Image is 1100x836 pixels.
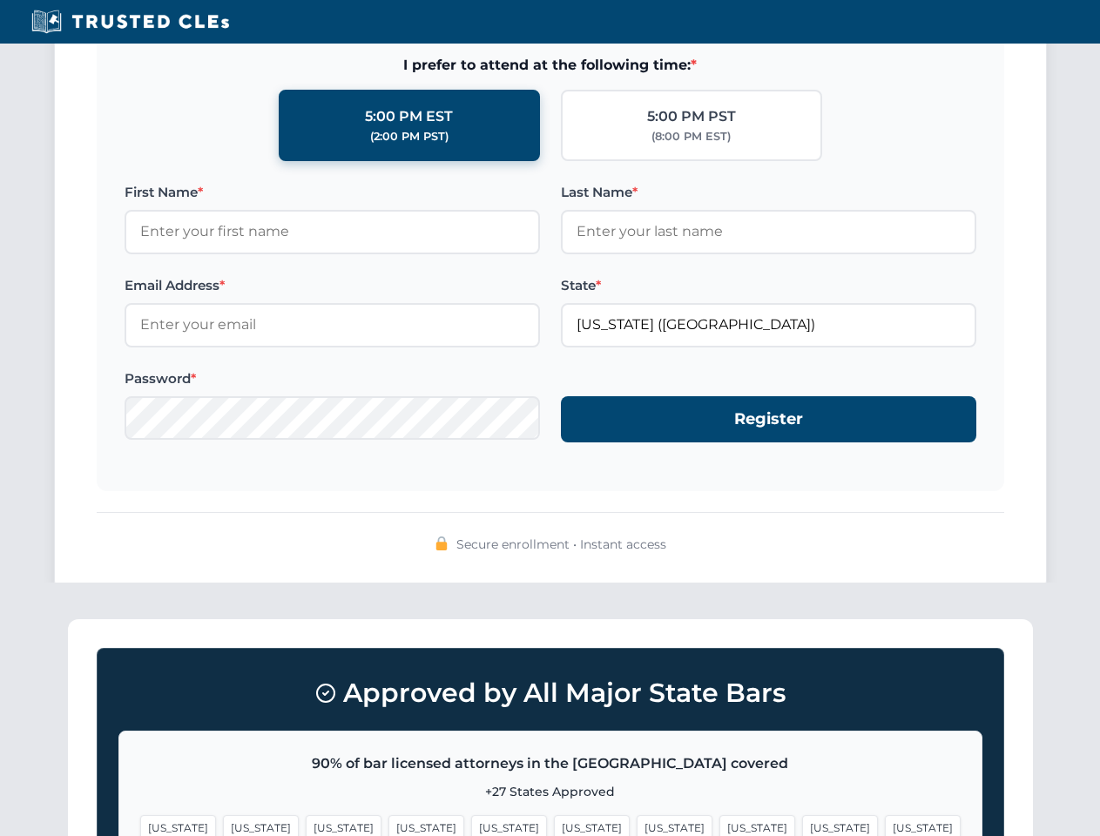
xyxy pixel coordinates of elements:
[125,275,540,296] label: Email Address
[125,210,540,253] input: Enter your first name
[125,54,976,77] span: I prefer to attend at the following time:
[456,535,666,554] span: Secure enrollment • Instant access
[647,105,736,128] div: 5:00 PM PST
[651,128,731,145] div: (8:00 PM EST)
[435,536,449,550] img: 🔒
[561,275,976,296] label: State
[561,303,976,347] input: Florida (FL)
[365,105,453,128] div: 5:00 PM EST
[26,9,234,35] img: Trusted CLEs
[140,752,961,775] p: 90% of bar licensed attorneys in the [GEOGRAPHIC_DATA] covered
[125,182,540,203] label: First Name
[118,670,982,717] h3: Approved by All Major State Bars
[561,210,976,253] input: Enter your last name
[561,182,976,203] label: Last Name
[561,396,976,442] button: Register
[125,368,540,389] label: Password
[370,128,449,145] div: (2:00 PM PST)
[140,782,961,801] p: +27 States Approved
[125,303,540,347] input: Enter your email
